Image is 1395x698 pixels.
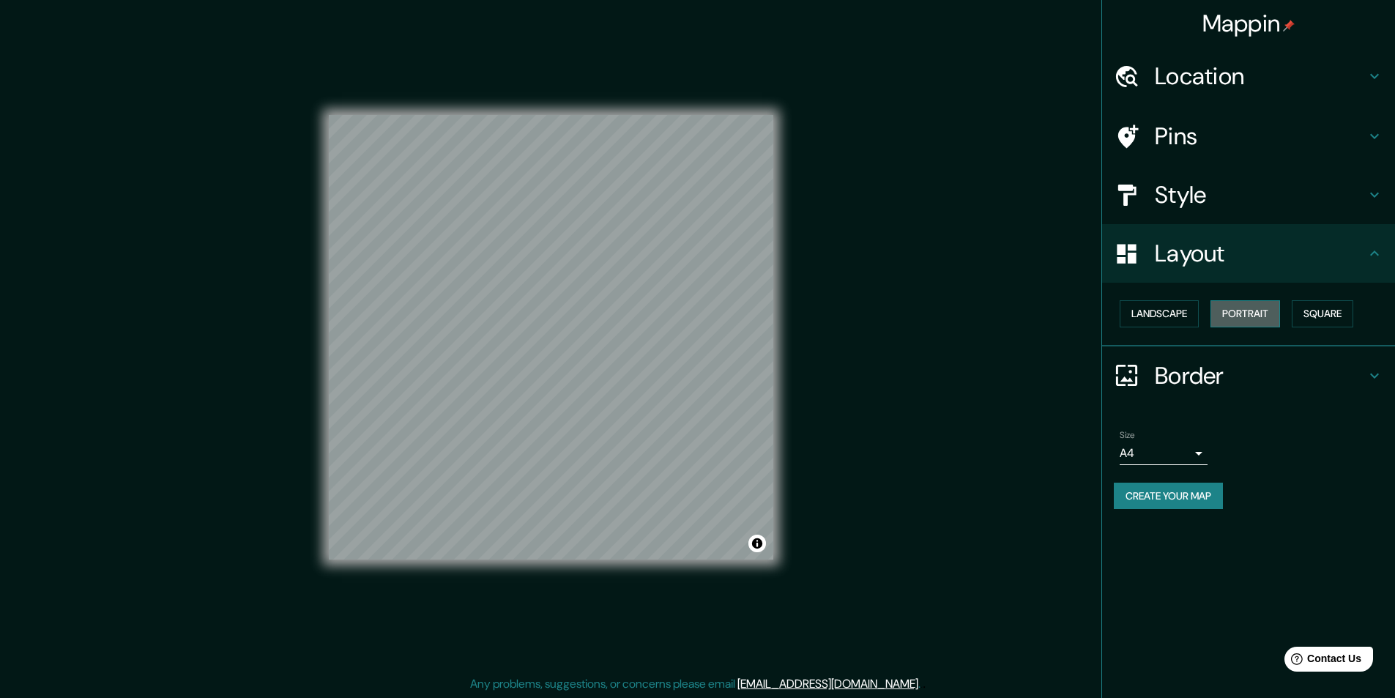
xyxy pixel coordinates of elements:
h4: Layout [1155,239,1366,268]
p: Any problems, suggestions, or concerns please email . [470,675,920,693]
div: . [923,675,926,693]
button: Landscape [1120,300,1199,327]
div: Style [1102,166,1395,224]
div: Layout [1102,224,1395,283]
button: Toggle attribution [748,535,766,552]
div: Pins [1102,107,1395,166]
canvas: Map [329,115,773,560]
h4: Location [1155,62,1366,91]
button: Portrait [1210,300,1280,327]
img: pin-icon.png [1283,20,1295,31]
h4: Pins [1155,122,1366,151]
h4: Border [1155,361,1366,390]
button: Square [1292,300,1353,327]
h4: Style [1155,180,1366,209]
iframe: Help widget launcher [1265,641,1379,682]
div: A4 [1120,442,1208,465]
a: [EMAIL_ADDRESS][DOMAIN_NAME] [737,676,918,691]
div: Border [1102,346,1395,405]
button: Create your map [1114,483,1223,510]
h4: Mappin [1202,9,1295,38]
label: Size [1120,428,1135,441]
div: Location [1102,47,1395,105]
div: . [920,675,923,693]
